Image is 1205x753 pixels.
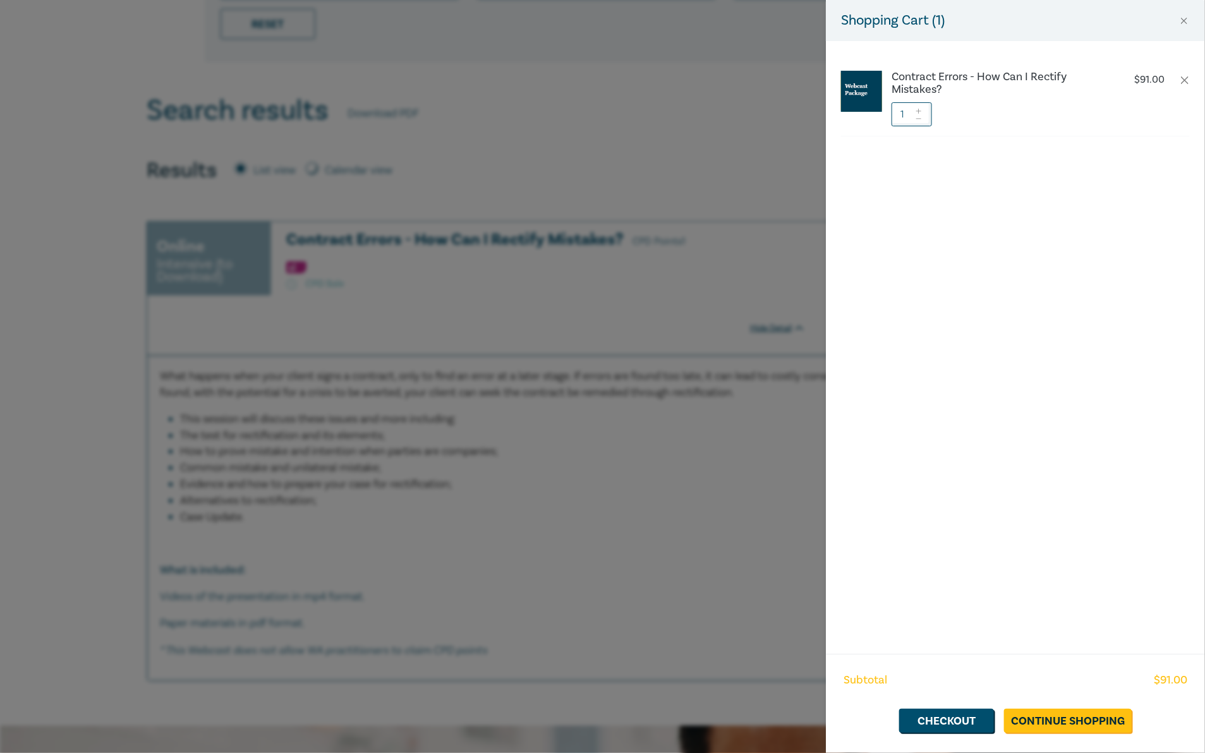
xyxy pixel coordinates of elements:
[899,709,994,733] a: Checkout
[892,102,932,126] input: 1
[844,672,887,689] span: Subtotal
[1134,74,1165,86] p: $ 91.00
[892,71,1101,96] a: Contract Errors - How Can I Rectify Mistakes?
[1004,709,1132,733] a: Continue Shopping
[1178,15,1190,27] button: Close
[841,71,882,112] img: Webcast%20Package.jpg
[841,10,945,31] h5: Shopping Cart ( 1 )
[1154,672,1187,689] span: $ 91.00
